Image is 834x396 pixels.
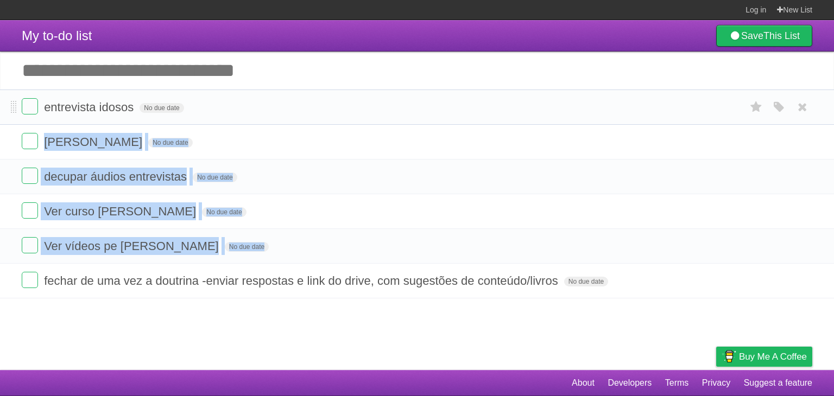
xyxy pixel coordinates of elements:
[722,347,736,366] img: Buy me a coffee
[716,347,812,367] a: Buy me a coffee
[202,207,246,217] span: No due date
[763,30,800,41] b: This List
[739,347,807,366] span: Buy me a coffee
[22,28,92,43] span: My to-do list
[22,202,38,219] label: Done
[44,239,222,253] span: Ver vídeos pe [PERSON_NAME]
[702,373,730,393] a: Privacy
[22,133,38,149] label: Done
[193,173,237,182] span: No due date
[44,274,561,288] span: fechar de uma vez a doutrina -enviar respostas e link do drive, com sugestões de conteúdo/livros
[572,373,595,393] a: About
[22,272,38,288] label: Done
[608,373,652,393] a: Developers
[22,98,38,114] label: Done
[44,170,189,183] span: decupar áudios entrevistas
[716,25,812,47] a: SaveThis List
[148,138,192,148] span: No due date
[744,373,812,393] a: Suggest a feature
[44,100,136,114] span: entrevista idosos
[564,277,608,286] span: No due date
[746,98,767,116] label: Star task
[44,135,145,149] span: [PERSON_NAME]
[665,373,689,393] a: Terms
[225,242,269,252] span: No due date
[22,168,38,184] label: Done
[140,103,184,113] span: No due date
[44,205,199,218] span: Ver curso [PERSON_NAME]
[22,237,38,253] label: Done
